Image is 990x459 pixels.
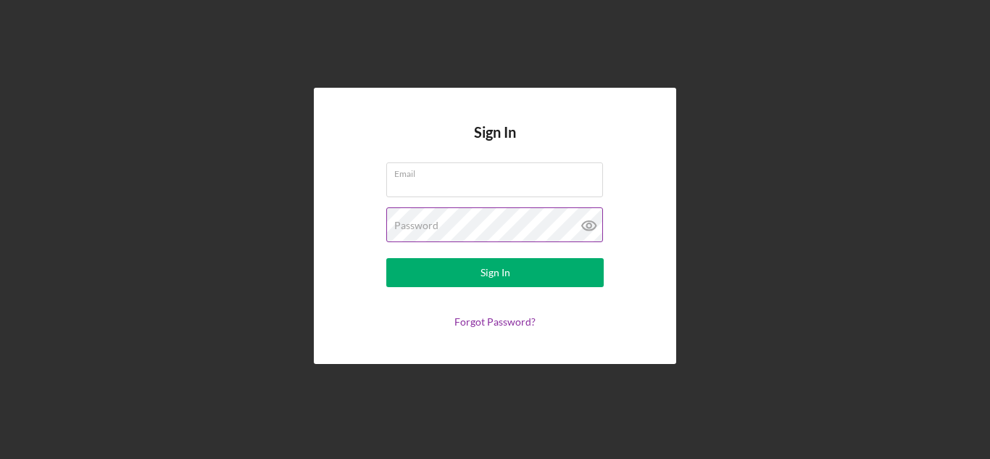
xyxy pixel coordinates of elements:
label: Password [394,220,438,231]
h4: Sign In [474,124,516,162]
button: Sign In [386,258,604,287]
a: Forgot Password? [454,315,536,328]
label: Email [394,163,603,179]
div: Sign In [481,258,510,287]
